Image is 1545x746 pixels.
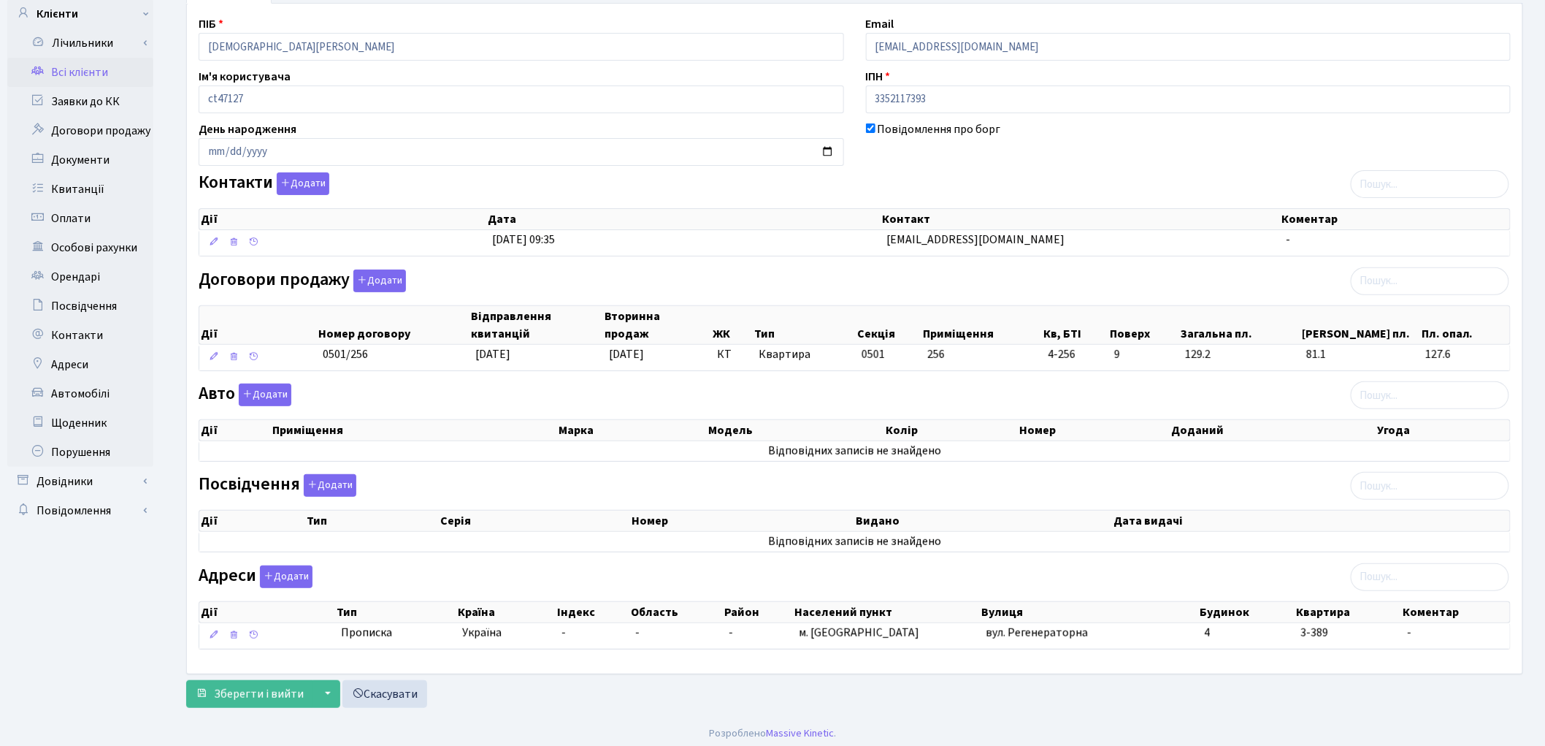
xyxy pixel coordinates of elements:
[759,346,850,363] span: Квартира
[7,175,153,204] a: Квитанції
[766,726,834,741] a: Massive Kinetic
[709,726,836,742] div: Розроблено .
[711,306,753,344] th: ЖК
[1170,420,1376,441] th: Доданий
[353,270,406,292] button: Договори продажу
[7,496,153,525] a: Повідомлення
[235,381,291,407] a: Додати
[199,172,329,195] label: Контакти
[199,441,1510,461] td: Відповідних записів не знайдено
[881,209,1281,229] th: Контакт
[273,170,329,196] a: Додати
[199,602,335,623] th: Дії
[7,116,153,145] a: Договори продажу
[717,346,747,363] span: КТ
[856,306,921,344] th: Секція
[635,625,640,641] span: -
[199,420,271,441] th: Дії
[986,625,1088,641] span: вул. Регенераторна
[260,566,313,588] button: Адреси
[186,680,313,708] button: Зберегти і вийти
[1301,306,1420,344] th: [PERSON_NAME] пл.
[1401,602,1510,623] th: Коментар
[723,602,793,623] th: Район
[317,306,469,344] th: Номер договору
[7,145,153,175] a: Документи
[1295,602,1402,623] th: Квартира
[300,472,356,498] a: Додати
[609,346,644,362] span: [DATE]
[1420,306,1510,344] th: Пл. опал.
[921,306,1042,344] th: Приміщення
[884,420,1018,441] th: Колір
[469,306,603,344] th: Відправлення квитанцій
[341,625,392,642] span: Прописка
[239,384,291,406] button: Авто
[456,602,556,623] th: Країна
[199,511,305,531] th: Дії
[1351,170,1509,198] input: Пошук...
[7,438,153,467] a: Порушення
[729,625,733,641] span: -
[7,350,153,379] a: Адреси
[7,233,153,262] a: Особові рахунки
[561,625,566,641] span: -
[199,270,406,292] label: Договори продажу
[1407,625,1411,641] span: -
[7,321,153,350] a: Контакти
[1351,472,1509,500] input: Пошук...
[981,602,1199,623] th: Вулиця
[7,292,153,321] a: Посвідчення
[323,346,368,362] span: 0501/256
[1043,306,1109,344] th: Кв, БТІ
[630,602,724,623] th: Область
[335,602,456,623] th: Тип
[304,474,356,497] button: Посвідчення
[199,384,291,406] label: Авто
[199,209,486,229] th: Дії
[1018,420,1170,441] th: Номер
[630,511,855,531] th: Номер
[475,346,510,362] span: [DATE]
[199,68,291,85] label: Ім'я користувача
[1108,306,1179,344] th: Поверх
[886,232,1065,248] span: [EMAIL_ADDRESS][DOMAIN_NAME]
[1112,511,1510,531] th: Дата видачі
[199,566,313,588] label: Адреси
[271,420,557,441] th: Приміщення
[1286,232,1290,248] span: -
[1351,267,1509,295] input: Пошук...
[927,346,945,362] span: 256
[1048,346,1103,363] span: 4-256
[350,267,406,292] a: Додати
[199,15,223,33] label: ПІБ
[199,121,296,138] label: День народження
[1204,625,1210,641] span: 4
[1300,625,1328,641] span: 3-389
[866,68,891,85] label: ІПН
[855,511,1113,531] th: Видано
[603,306,711,344] th: Вторинна продаж
[199,474,356,497] label: Посвідчення
[439,511,630,531] th: Серія
[277,172,329,195] button: Контакти
[1114,346,1173,363] span: 9
[799,625,919,641] span: м. [GEOGRAPHIC_DATA]
[7,408,153,438] a: Щоденник
[492,232,555,248] span: [DATE] 09:35
[878,121,1001,138] label: Повідомлення про борг
[556,602,630,623] th: Індекс
[557,420,708,441] th: Марка
[1426,346,1504,363] span: 127.6
[214,686,304,702] span: Зберегти і вийти
[707,420,884,441] th: Модель
[7,87,153,116] a: Заявки до КК
[753,306,856,344] th: Тип
[1376,420,1510,441] th: Угода
[17,28,153,58] a: Лічильники
[199,306,317,344] th: Дії
[1179,306,1300,344] th: Загальна пл.
[866,15,894,33] label: Email
[7,467,153,496] a: Довідники
[305,511,439,531] th: Тип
